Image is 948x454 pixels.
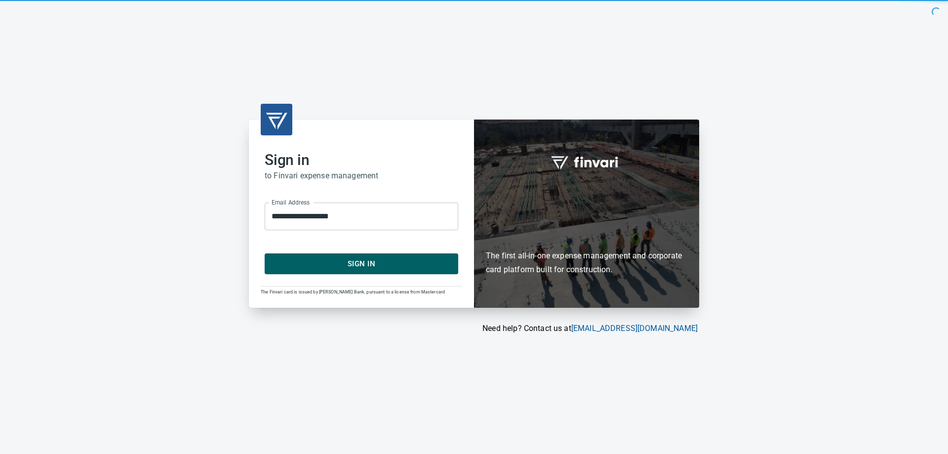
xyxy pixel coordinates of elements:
span: The Finvari card is issued by [PERSON_NAME] Bank, pursuant to a license from Mastercard [261,289,445,294]
button: Sign In [265,253,458,274]
div: Finvari [474,120,699,308]
h6: The first all-in-one expense management and corporate card platform built for construction. [486,192,687,277]
img: transparent_logo.png [265,108,288,131]
a: [EMAIL_ADDRESS][DOMAIN_NAME] [571,324,698,333]
span: Sign In [276,257,447,270]
p: Need help? Contact us at [249,323,698,334]
h2: Sign in [265,151,458,169]
h6: to Finvari expense management [265,169,458,183]
img: fullword_logo_white.png [550,151,624,173]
